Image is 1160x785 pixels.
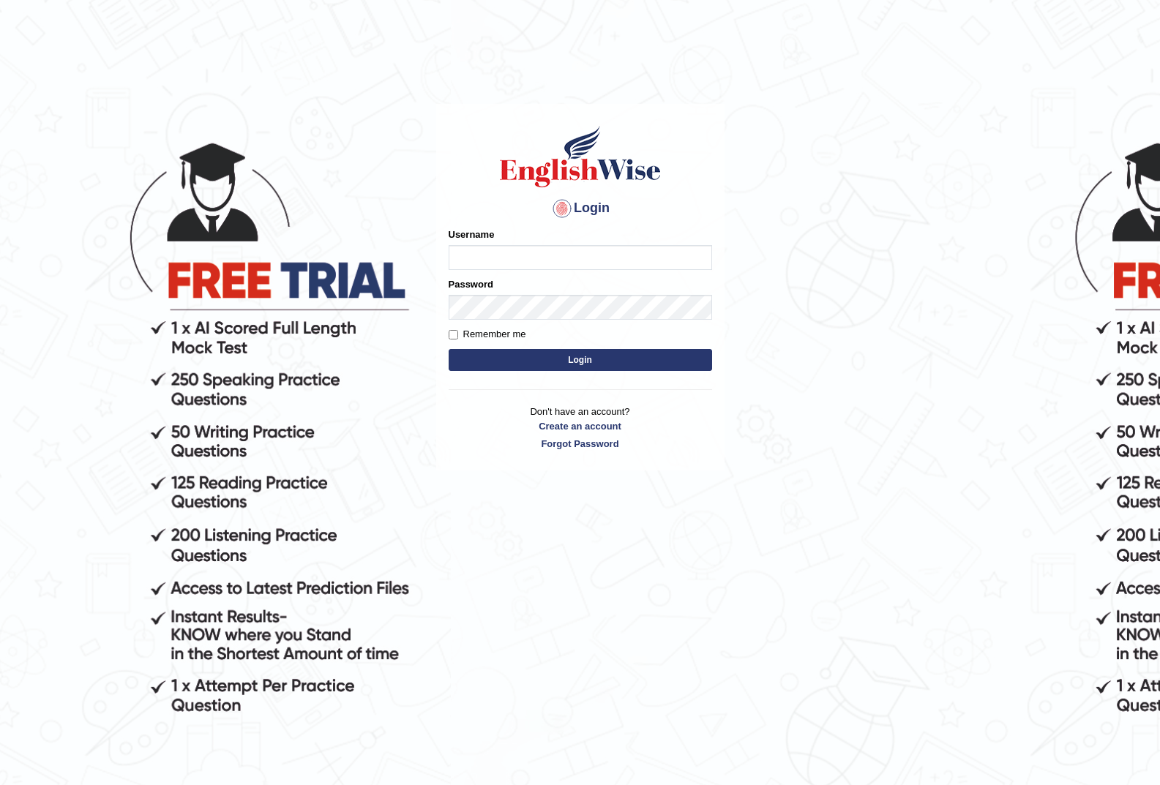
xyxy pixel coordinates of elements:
[449,197,712,220] h4: Login
[449,437,712,451] a: Forgot Password
[449,349,712,371] button: Login
[449,330,458,339] input: Remember me
[449,228,495,241] label: Username
[449,405,712,450] p: Don't have an account?
[449,327,526,342] label: Remember me
[449,419,712,433] a: Create an account
[449,277,493,291] label: Password
[497,124,664,189] img: Logo of English Wise sign in for intelligent practice with AI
